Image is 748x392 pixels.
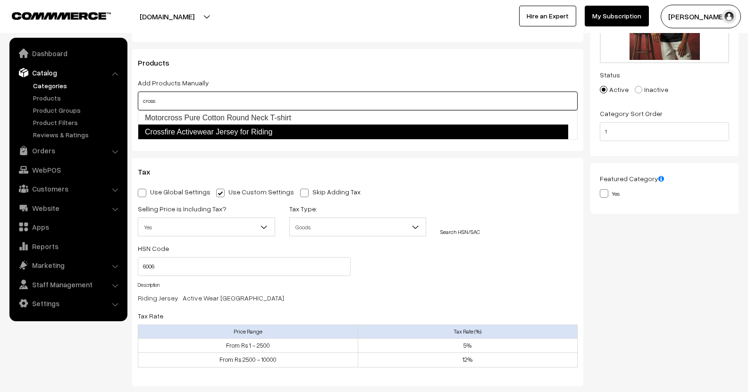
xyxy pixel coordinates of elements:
a: Website [12,200,124,217]
a: Staff Management [12,276,124,293]
th: Price Range [138,325,358,338]
span: Yes [138,217,275,236]
a: Crossfire Activewear Jersey for Riding [138,125,568,140]
button: [DOMAIN_NAME] [107,5,227,28]
img: user [722,9,736,24]
p: Skip Adding Tax [312,188,361,196]
input: Select Code (Type and search) [138,257,351,276]
label: Yes [600,188,620,198]
a: Settings [12,295,124,312]
td: 5% [358,338,578,353]
a: Orders [12,142,124,159]
span: Products [138,58,181,67]
input: Select Products (Type and search) [138,92,578,110]
a: COMMMERCE [12,9,94,21]
label: Status [600,70,620,80]
input: Enter Number [600,122,729,141]
label: Selling Price is Including Tax? [138,204,227,214]
a: Products [31,93,124,103]
a: Categories [31,81,124,91]
label: Use Custom Settings [216,187,299,197]
label: Active [600,84,629,94]
a: WebPOS [12,161,124,178]
label: Featured Category [600,174,664,183]
a: Product Filters [31,117,124,127]
td: From Rs 1 - 2500 [138,338,358,353]
a: Product Groups [31,105,124,115]
a: Motorcross Pure Cotton Round Neck T-shirt [138,111,568,125]
td: 12% [358,353,578,367]
span: Riding Jersey Active Wear [GEOGRAPHIC_DATA] [138,293,284,303]
a: Catalog [12,64,124,81]
span: Goods [289,217,427,236]
span: Goods [290,219,426,235]
a: Reports [12,238,124,255]
button: [PERSON_NAME] [661,5,741,28]
label: Add Products Manually [138,78,209,88]
h4: Description [138,282,578,288]
a: Reviews & Ratings [31,130,124,140]
label: Inactive [635,84,668,94]
a: My Subscription [585,6,649,26]
td: From Rs 2500 - 10000 [138,353,358,367]
label: Tax Rate [138,311,163,321]
a: Dashboard [12,45,124,62]
label: Use Global Settings [138,187,210,197]
a: Customers [12,180,124,197]
th: Tax Rate (%) [358,325,578,338]
a: Apps [12,218,124,235]
span: Yes [138,219,275,235]
a: Search HSN/SAC [440,228,480,235]
label: Category Sort Order [600,108,663,118]
label: HSN Code [138,243,169,253]
a: Hire an Expert [519,6,576,26]
img: COMMMERCE [12,12,111,19]
label: Tax Type: [289,204,317,214]
a: Marketing [12,257,124,274]
span: Tax [138,167,161,176]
